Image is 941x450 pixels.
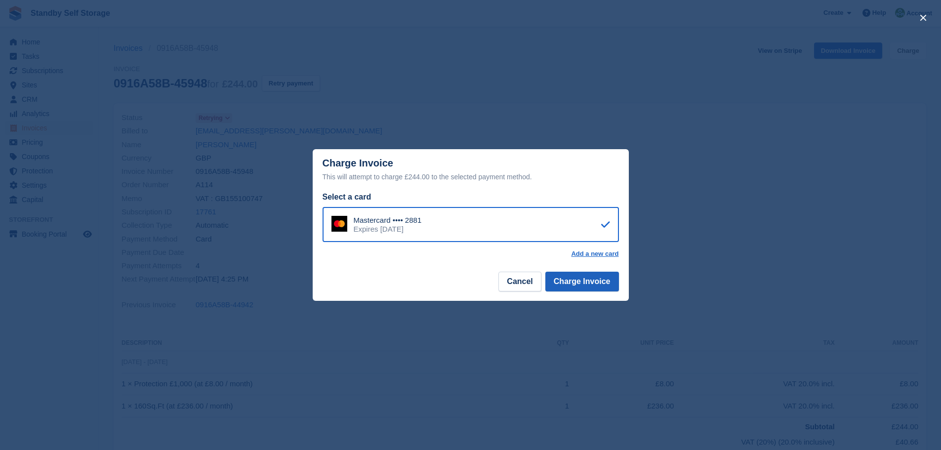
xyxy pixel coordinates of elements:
a: Add a new card [571,250,618,258]
button: Charge Invoice [545,272,619,291]
div: Select a card [323,191,619,203]
div: Charge Invoice [323,158,619,183]
button: Cancel [498,272,541,291]
div: Mastercard •••• 2881 [354,216,422,225]
button: close [915,10,931,26]
img: Mastercard Logo [331,216,347,232]
div: Expires [DATE] [354,225,422,234]
div: This will attempt to charge £244.00 to the selected payment method. [323,171,619,183]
